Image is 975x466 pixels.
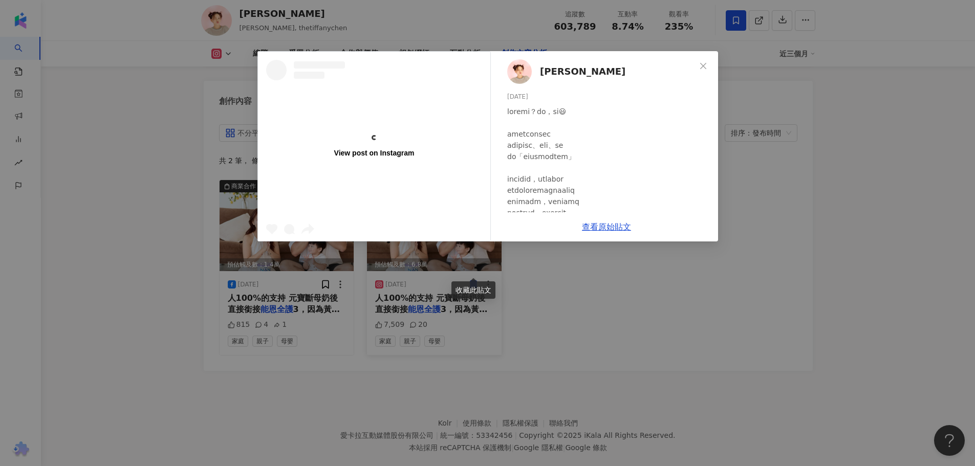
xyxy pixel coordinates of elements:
div: View post on Instagram [334,148,414,158]
a: 查看原始貼文 [582,222,631,232]
a: View post on Instagram [258,52,490,241]
a: KOL Avatar[PERSON_NAME] [507,59,696,84]
span: [PERSON_NAME] [540,64,625,79]
span: close [699,62,707,70]
button: Close [693,56,713,76]
div: 收藏此貼文 [451,281,495,299]
div: [DATE] [507,92,710,102]
img: KOL Avatar [507,59,532,84]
